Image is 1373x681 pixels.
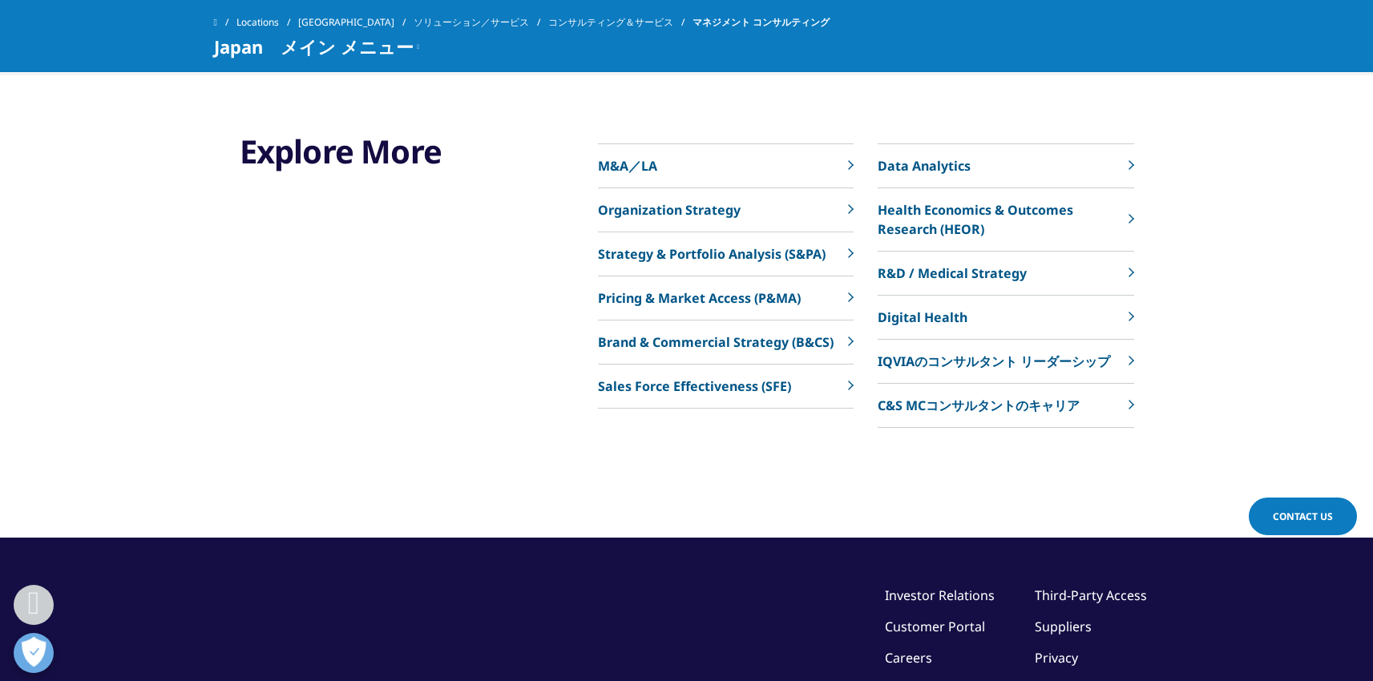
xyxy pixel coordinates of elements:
p: IQVIAのコンサルタント リーダーシップ [878,352,1110,371]
a: ソリューション／サービス [414,8,548,37]
p: R&D / Medical Strategy [878,264,1027,283]
p: Sales Force Effectiveness (SFE) [598,377,791,396]
p: Pricing & Market Access (P&MA) [598,288,801,308]
a: Digital Health [878,296,1133,340]
p: Organization Strategy [598,200,741,220]
p: Strategy & Portfolio Analysis (S&PA) [598,244,826,264]
a: C&S MCコンサルタントのキャリア [878,384,1133,428]
a: Pricing & Market Access (P&MA) [598,276,854,320]
p: M&A／LA [598,156,657,175]
a: Health Economics & Outcomes Research (HEOR) [878,188,1133,252]
button: Open Preferences [14,633,54,673]
a: M&A／LA [598,144,854,188]
h3: Explore More [240,131,507,171]
a: コンサルティング＆サービス [548,8,693,37]
a: R&D / Medical Strategy [878,252,1133,296]
a: Locations [236,8,298,37]
a: [GEOGRAPHIC_DATA] [298,8,414,37]
p: C&S MCコンサルタントのキャリア [878,396,1080,415]
a: Data Analytics [878,144,1133,188]
a: Investor Relations [885,586,995,604]
a: Organization Strategy [598,188,854,232]
a: Careers [885,649,932,667]
p: Data Analytics [878,156,971,175]
a: Contact Us [1249,498,1357,535]
a: IQVIAのコンサルタント リーダーシップ [878,340,1133,384]
a: Customer Portal [885,618,985,635]
a: Brand & Commercial Strategy (B&CS) [598,320,854,365]
span: Contact Us [1273,510,1333,523]
p: Health Economics & Outcomes Research (HEOR) [878,200,1120,239]
a: Strategy & Portfolio Analysis (S&PA) [598,232,854,276]
a: Privacy [1035,649,1078,667]
a: Third-Party Access [1035,586,1147,604]
span: Japan メイン メニュー [214,37,414,56]
a: Suppliers [1035,618,1092,635]
p: Digital Health [878,308,967,327]
a: Sales Force Effectiveness (SFE) [598,365,854,409]
span: マネジメント コンサルティング [693,8,830,37]
p: Brand & Commercial Strategy (B&CS) [598,332,834,352]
